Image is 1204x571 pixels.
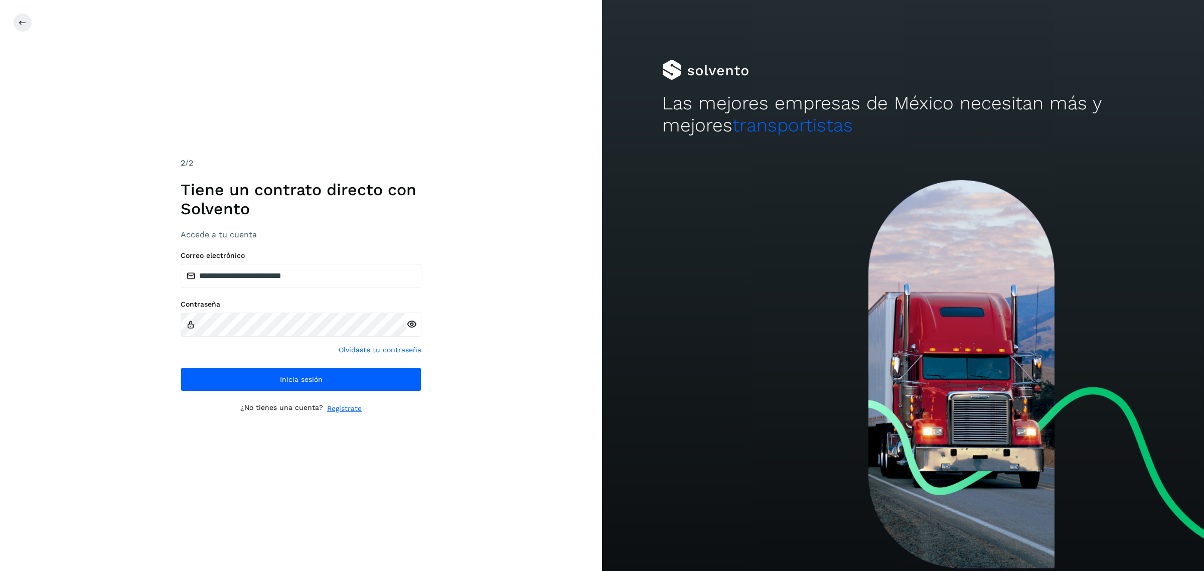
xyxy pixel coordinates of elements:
[181,230,421,239] h3: Accede a tu cuenta
[280,376,323,383] span: Inicia sesión
[181,367,421,391] button: Inicia sesión
[181,300,421,309] label: Contraseña
[240,403,323,414] p: ¿No tienes una cuenta?
[181,251,421,260] label: Correo electrónico
[327,403,362,414] a: Regístrate
[662,92,1144,137] h2: Las mejores empresas de México necesitan más y mejores
[181,158,185,168] span: 2
[181,180,421,219] h1: Tiene un contrato directo con Solvento
[339,345,421,355] a: Olvidaste tu contraseña
[732,114,853,136] span: transportistas
[181,157,421,169] div: /2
